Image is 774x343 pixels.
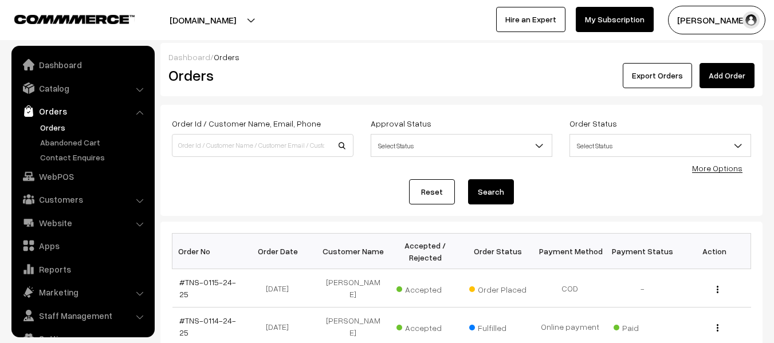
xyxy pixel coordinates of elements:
a: Reset [409,179,455,204]
a: Marketing [14,282,151,302]
th: Action [678,234,751,269]
a: Hire an Expert [496,7,565,32]
a: Reports [14,259,151,279]
label: Approval Status [371,117,431,129]
span: Select Status [371,136,552,156]
a: Orders [37,121,151,133]
img: COMMMERCE [14,15,135,23]
span: Select Status [569,134,751,157]
a: Orders [14,101,151,121]
label: Order Status [569,117,617,129]
div: / [168,51,755,63]
a: Contact Enquires [37,151,151,163]
td: [DATE] [245,269,317,307]
th: Payment Status [606,234,678,269]
th: Order No [172,234,245,269]
a: Catalog [14,78,151,98]
a: #TNS-0115-24-25 [179,277,236,299]
span: Accepted [396,281,454,295]
a: Dashboard [168,52,210,62]
span: Orders [214,52,239,62]
th: Order Date [245,234,317,269]
button: [PERSON_NAME]… [668,6,765,34]
a: #TNS-0114-24-25 [179,316,236,337]
label: Order Id / Customer Name, Email, Phone [172,117,321,129]
input: Order Id / Customer Name / Customer Email / Customer Phone [172,134,353,157]
h2: Orders [168,66,352,84]
button: Export Orders [623,63,692,88]
a: WebPOS [14,166,151,187]
span: Fulfilled [469,319,527,334]
th: Payment Method [534,234,606,269]
a: Staff Management [14,305,151,326]
img: Menu [717,286,718,293]
img: user [742,11,760,29]
span: Select Status [570,136,751,156]
td: - [606,269,678,307]
th: Accepted / Rejected [389,234,461,269]
button: [DOMAIN_NAME] [129,6,276,34]
img: Menu [717,324,718,332]
span: Order Placed [469,281,527,295]
a: Website [14,212,151,233]
span: Accepted [396,319,454,334]
a: Abandoned Cart [37,136,151,148]
th: Order Status [462,234,534,269]
th: Customer Name [317,234,389,269]
a: My Subscription [576,7,654,32]
a: COMMMERCE [14,11,115,25]
a: Apps [14,235,151,256]
a: Dashboard [14,54,151,75]
a: More Options [692,163,742,173]
a: Customers [14,189,151,210]
span: Paid [614,319,671,334]
td: COD [534,269,606,307]
button: Search [468,179,514,204]
a: Add Order [700,63,755,88]
span: Select Status [371,134,552,157]
td: [PERSON_NAME] [317,269,389,307]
